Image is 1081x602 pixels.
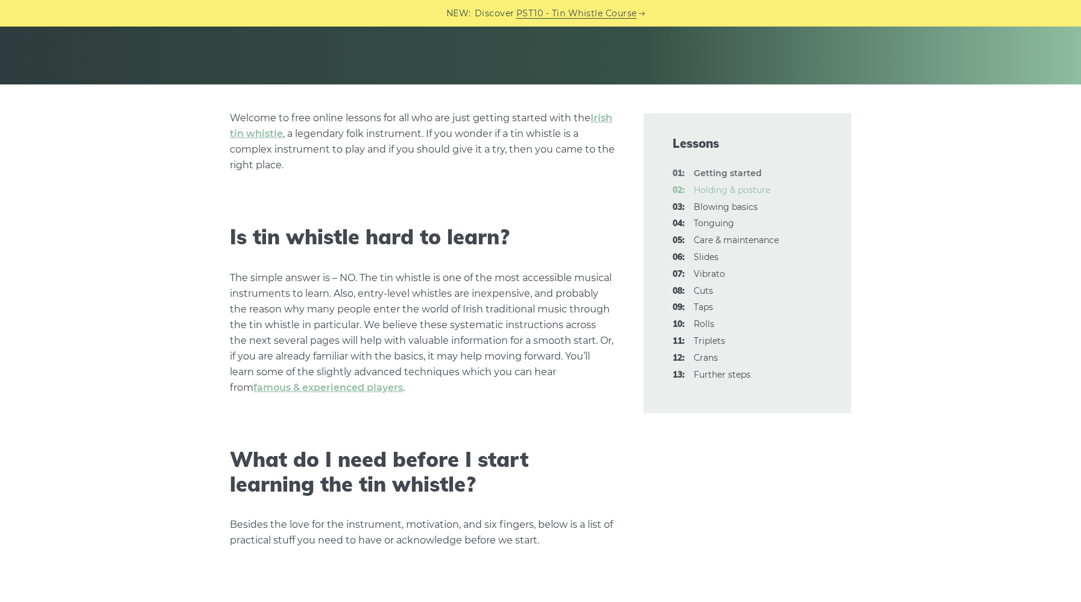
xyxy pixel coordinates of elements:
[673,351,685,366] span: 12:
[230,225,615,250] h2: Is tin whistle hard to learn?
[673,267,685,282] span: 07:
[475,7,515,21] span: Discover
[673,334,685,349] span: 11:
[673,183,685,198] span: 02:
[446,7,471,21] span: NEW:
[253,382,403,393] a: famous & experienced players
[673,217,685,231] span: 04:
[694,352,718,363] a: 12:Crans
[694,302,713,312] a: 09:Taps
[230,110,615,173] p: Welcome to free online lessons for all who are just getting started with the , a legendary folk i...
[230,270,615,396] p: The simple answer is – NO. The tin whistle is one of the most accessible musical instruments to l...
[673,317,685,332] span: 10:
[694,235,779,246] a: 05:Care & maintenance
[673,284,685,299] span: 08:
[694,285,713,296] a: 08:Cuts
[694,185,770,195] a: 02:Holding & posture
[694,252,718,262] a: 06:Slides
[516,7,637,21] a: PST10 - Tin Whistle Course
[230,517,615,548] p: Besides the love for the instrument, motivation, and six fingers, below is a list of practical st...
[673,233,685,248] span: 05:
[673,135,822,152] span: Lessons
[694,335,725,346] a: 11:Triplets
[230,448,615,497] h2: What do I need before I start learning the tin whistle?
[673,200,685,215] span: 03:
[694,201,758,212] a: 03:Blowing basics
[673,368,685,382] span: 13:
[694,218,734,229] a: 04:Tonguing
[694,369,750,380] a: 13:Further steps
[673,166,685,181] span: 01:
[673,300,685,315] span: 09:
[694,268,725,279] a: 07:Vibrato
[694,318,714,329] a: 10:Rolls
[673,250,685,265] span: 06:
[694,168,762,179] strong: Getting started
